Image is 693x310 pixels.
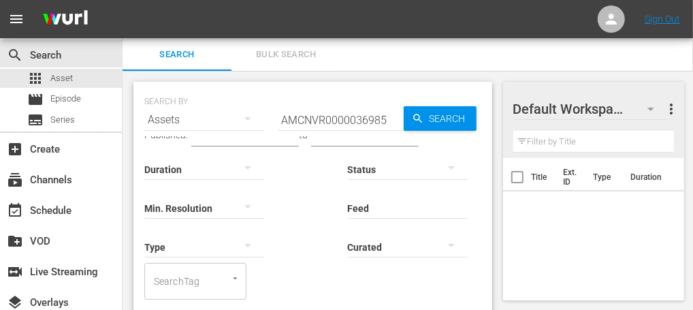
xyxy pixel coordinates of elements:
[229,272,242,285] button: Open
[513,90,667,128] div: Default Workspace
[131,47,223,63] span: Search
[7,233,23,249] span: VOD
[663,93,679,125] button: more_vert
[663,101,679,117] span: more_vert
[585,158,623,196] th: Type
[555,158,585,196] th: Ext. ID
[7,47,23,63] span: Search
[27,112,44,128] span: Series
[144,101,264,139] div: Assets
[27,70,44,87] span: Asset
[7,141,23,157] span: Create
[50,113,75,127] span: Series
[8,11,25,27] span: menu
[532,158,555,196] th: Title
[240,47,332,63] span: Bulk Search
[27,91,44,108] span: Episode
[631,96,648,125] span: 0
[404,106,477,131] button: Search
[7,172,23,188] span: Channels
[645,14,680,25] a: Sign Out
[424,106,477,131] span: Search
[50,92,81,106] span: Episode
[7,264,23,280] span: Live Streaming
[7,202,23,219] span: Schedule
[33,3,98,35] img: ans4CAIJ8jUAAAAAAAAAAAAAAAAAAAAAAAAgQb4GAAAAAAAAAAAAAAAAAAAAAAAAJMjXAAAAAAAAAAAAAAAAAAAAAAAAgAT5G...
[50,72,73,85] span: Asset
